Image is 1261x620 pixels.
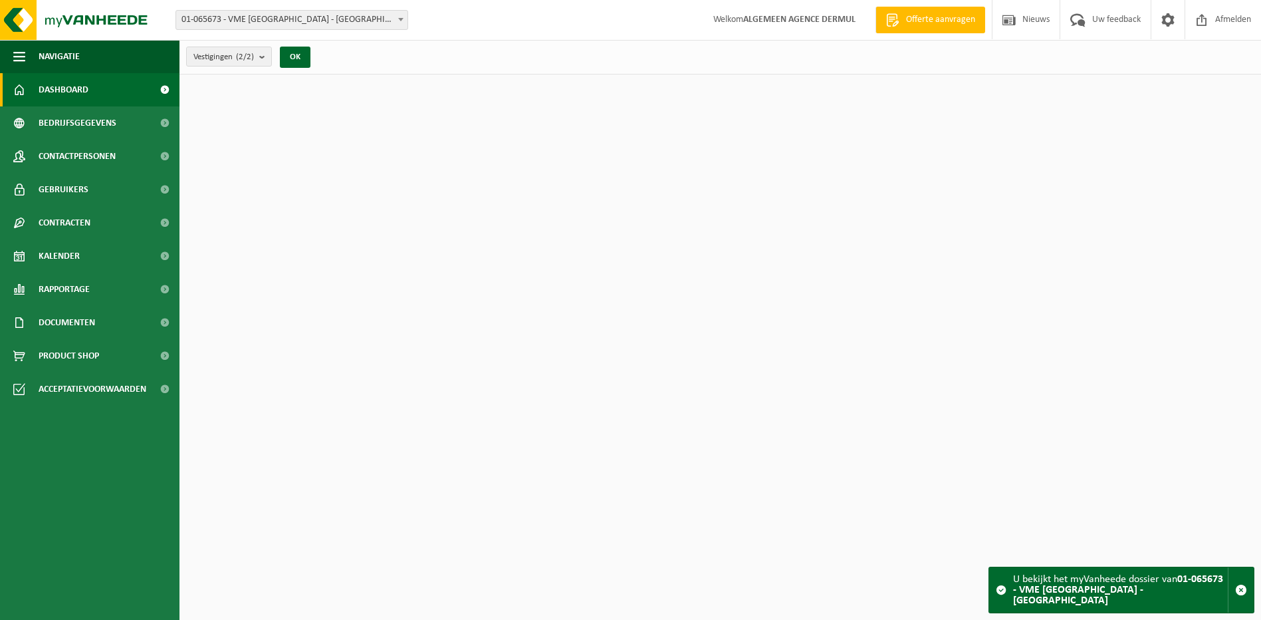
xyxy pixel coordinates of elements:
span: Acceptatievoorwaarden [39,373,146,406]
span: Bedrijfsgegevens [39,106,116,140]
strong: 01-065673 - VME [GEOGRAPHIC_DATA] - [GEOGRAPHIC_DATA] [1013,574,1223,606]
a: Offerte aanvragen [875,7,985,33]
strong: ALGEMEEN AGENCE DERMUL [743,15,856,25]
div: U bekijkt het myVanheede dossier van [1013,567,1228,613]
button: OK [280,47,310,68]
span: Rapportage [39,273,90,306]
span: 01-065673 - VME NIEUW HELMOND - OOSTENDE [176,11,407,29]
span: Dashboard [39,73,88,106]
span: Contracten [39,206,90,239]
span: Vestigingen [193,47,254,67]
button: Vestigingen(2/2) [186,47,272,67]
span: Kalender [39,239,80,273]
span: Documenten [39,306,95,339]
span: Offerte aanvragen [903,13,978,27]
span: Navigatie [39,40,80,73]
span: Product Shop [39,339,99,373]
span: 01-065673 - VME NIEUW HELMOND - OOSTENDE [175,10,408,30]
count: (2/2) [236,53,254,61]
span: Gebruikers [39,173,88,206]
span: Contactpersonen [39,140,116,173]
